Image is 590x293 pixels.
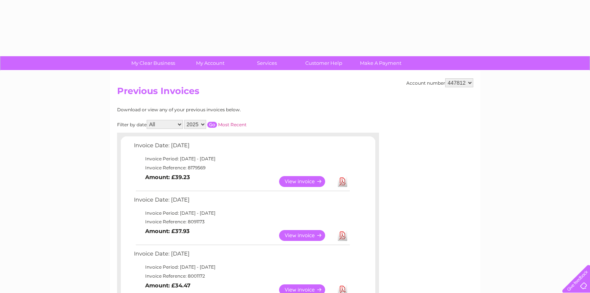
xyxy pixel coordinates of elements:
td: Invoice Date: [DATE] [132,141,351,154]
a: My Clear Business [122,56,184,70]
b: Amount: £34.47 [145,282,190,289]
h2: Previous Invoices [117,86,473,100]
td: Invoice Date: [DATE] [132,195,351,209]
td: Invoice Reference: 8001172 [132,272,351,281]
div: Download or view any of your previous invoices below. [117,107,314,112]
b: Amount: £37.93 [145,228,190,235]
td: Invoice Date: [DATE] [132,249,351,263]
div: Account number [406,78,473,87]
a: My Account [179,56,241,70]
a: View [279,230,334,241]
b: Amount: £39.23 [145,174,190,181]
a: Make A Payment [350,56,412,70]
td: Invoice Reference: 8091173 [132,217,351,226]
td: Invoice Period: [DATE] - [DATE] [132,263,351,272]
a: Download [338,176,347,187]
td: Invoice Reference: 8179569 [132,163,351,172]
a: Download [338,230,347,241]
a: Customer Help [293,56,355,70]
a: Most Recent [218,122,247,127]
td: Invoice Period: [DATE] - [DATE] [132,154,351,163]
td: Invoice Period: [DATE] - [DATE] [132,209,351,218]
a: Services [236,56,298,70]
a: View [279,176,334,187]
div: Filter by date [117,120,314,129]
